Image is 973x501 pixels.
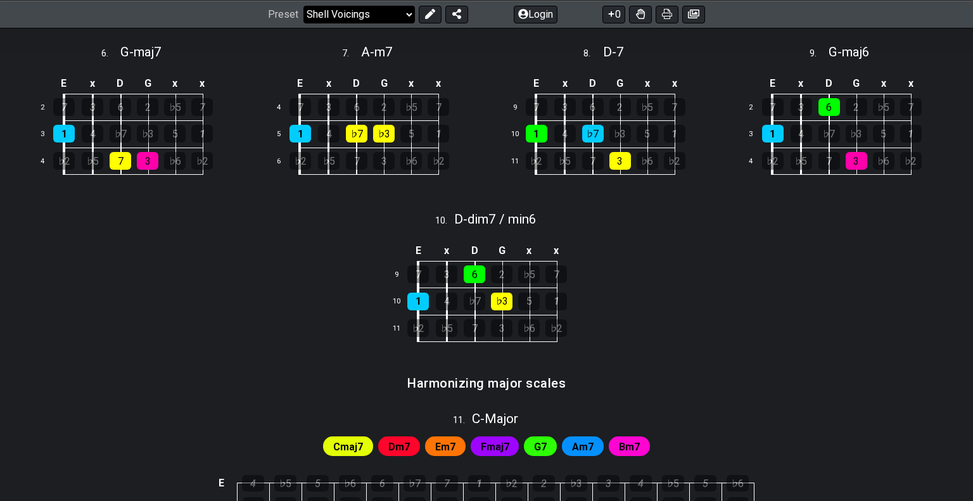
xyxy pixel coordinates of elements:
[629,5,652,23] button: Toggle Dexterity for all fretkits
[545,319,567,337] div: ♭2
[137,98,158,116] div: 2
[436,293,457,310] div: 4
[468,475,490,491] div: 1
[742,121,772,148] td: 3
[846,98,867,116] div: 2
[82,125,103,143] div: 4
[533,475,555,491] div: 2
[582,125,604,143] div: ♭7
[400,152,422,170] div: ♭6
[318,152,340,170] div: ♭5
[242,475,264,491] div: 4
[694,475,716,491] div: 5
[407,376,566,390] h3: Harmonizing major scales
[472,411,518,426] span: C - Major
[53,125,75,143] div: 1
[506,94,536,121] td: 9
[445,5,468,23] button: Share Preset
[307,475,329,491] div: 5
[343,73,371,94] td: D
[829,44,870,60] span: G - maj6
[213,472,229,494] td: E
[269,121,300,148] td: 5
[189,73,216,94] td: x
[682,5,705,23] button: Create image
[361,44,393,60] span: A - m7
[900,98,922,116] div: 7
[791,98,812,116] div: 3
[436,319,457,337] div: ♭5
[346,125,367,143] div: ♭7
[274,475,296,491] div: ♭5
[609,152,631,170] div: 3
[164,152,186,170] div: ♭6
[873,98,894,116] div: ♭5
[506,148,536,175] td: 11
[419,5,442,23] button: Edit Preset
[609,98,631,116] div: 2
[565,475,587,491] div: ♭3
[371,475,393,491] div: 6
[762,98,784,116] div: 7
[843,73,870,94] td: G
[318,125,340,143] div: 4
[49,73,79,94] td: E
[428,152,449,170] div: ♭2
[518,319,540,337] div: ♭6
[464,293,485,310] div: ♭7
[33,94,63,121] td: 2
[597,475,620,491] div: 3
[818,152,840,170] div: 7
[286,73,315,94] td: E
[758,73,787,94] td: E
[583,47,602,61] span: 8 .
[846,125,867,143] div: ♭3
[873,125,894,143] div: 5
[371,73,398,94] td: G
[289,125,311,143] div: 1
[506,121,536,148] td: 10
[268,8,298,20] span: Preset
[637,152,658,170] div: ♭6
[82,98,103,116] div: 3
[664,98,685,116] div: 7
[873,152,894,170] div: ♭6
[373,125,395,143] div: ♭3
[603,44,624,60] span: D - 7
[269,94,300,121] td: 4
[191,125,213,143] div: 1
[900,152,922,170] div: ♭2
[454,212,537,227] span: D - dim7 / min6
[53,98,75,116] div: 7
[346,152,367,170] div: 7
[791,125,812,143] div: 4
[33,121,63,148] td: 3
[433,241,461,262] td: x
[815,73,843,94] td: D
[637,125,658,143] div: 5
[656,5,678,23] button: Print
[488,241,516,262] td: G
[661,73,688,94] td: x
[33,148,63,175] td: 4
[900,125,922,143] div: 1
[318,98,340,116] div: 3
[662,475,684,491] div: ♭5
[514,5,557,23] button: Login
[630,475,652,491] div: 4
[818,125,840,143] div: ♭7
[870,73,897,94] td: x
[633,73,661,94] td: x
[787,73,815,94] td: x
[400,125,422,143] div: 5
[388,261,418,288] td: 9
[491,265,512,283] div: 2
[388,438,410,456] span: First enable full edit mode to edit
[339,475,361,491] div: ♭6
[554,125,576,143] div: 4
[534,438,547,456] span: First enable full edit mode to edit
[579,73,607,94] td: D
[453,414,472,428] span: 11 .
[582,98,604,116] div: 6
[609,125,631,143] div: ♭3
